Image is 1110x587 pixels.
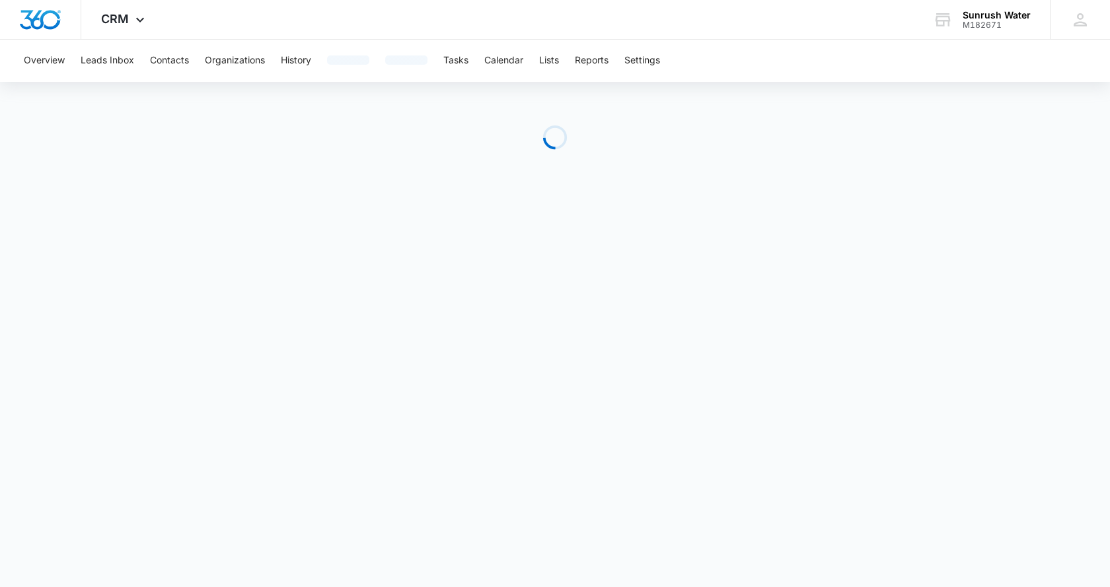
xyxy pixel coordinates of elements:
[624,40,660,82] button: Settings
[150,40,189,82] button: Contacts
[205,40,265,82] button: Organizations
[24,40,65,82] button: Overview
[101,12,129,26] span: CRM
[575,40,609,82] button: Reports
[539,40,559,82] button: Lists
[963,10,1031,20] div: account name
[281,40,311,82] button: History
[81,40,134,82] button: Leads Inbox
[443,40,468,82] button: Tasks
[963,20,1031,30] div: account id
[484,40,523,82] button: Calendar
